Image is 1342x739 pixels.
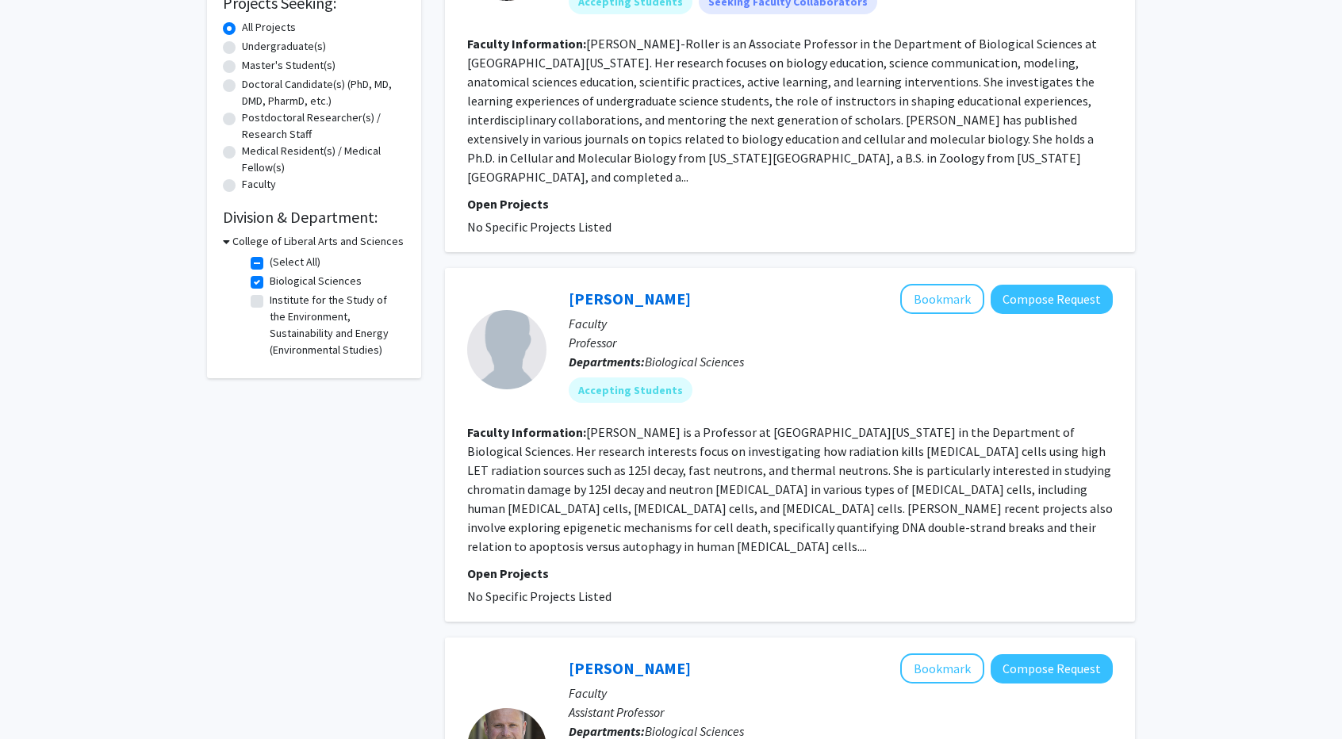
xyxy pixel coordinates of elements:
[12,668,67,727] iframe: Chat
[242,76,405,109] label: Doctoral Candidate(s) (PhD, MD, DMD, PharmD, etc.)
[569,723,645,739] b: Departments:
[569,658,691,678] a: [PERSON_NAME]
[467,36,586,52] b: Faculty Information:
[270,254,320,270] label: (Select All)
[223,208,405,227] h2: Division & Department:
[569,703,1113,722] p: Assistant Professor
[242,38,326,55] label: Undergraduate(s)
[270,292,401,358] label: Institute for the Study of the Environment, Sustainability and Energy (Environmental Studies)
[467,424,586,440] b: Faculty Information:
[232,233,404,250] h3: College of Liberal Arts and Sciences
[270,273,362,289] label: Biological Sciences
[467,424,1113,554] fg-read-more: [PERSON_NAME] is a Professor at [GEOGRAPHIC_DATA][US_STATE] in the Department of Biological Scien...
[467,588,612,604] span: No Specific Projects Listed
[569,333,1113,352] p: Professor
[900,284,984,314] button: Add Linda Yasui to Bookmarks
[242,57,335,74] label: Master's Student(s)
[569,289,691,308] a: [PERSON_NAME]
[242,109,405,143] label: Postdoctoral Researcher(s) / Research Staff
[569,683,1113,703] p: Faculty
[467,36,1097,185] fg-read-more: [PERSON_NAME]-Roller is an Associate Professor in the Department of Biological Sciences at [GEOGR...
[645,723,744,739] span: Biological Sciences
[467,564,1113,583] p: Open Projects
[645,354,744,369] span: Biological Sciences
[569,314,1113,333] p: Faculty
[467,194,1113,213] p: Open Projects
[242,19,296,36] label: All Projects
[900,653,984,683] button: Add Michael Henson to Bookmarks
[467,219,612,235] span: No Specific Projects Listed
[242,143,405,176] label: Medical Resident(s) / Medical Fellow(s)
[569,377,692,403] mat-chip: Accepting Students
[991,654,1113,683] button: Compose Request to Michael Henson
[569,354,645,369] b: Departments:
[991,285,1113,314] button: Compose Request to Linda Yasui
[242,176,276,193] label: Faculty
